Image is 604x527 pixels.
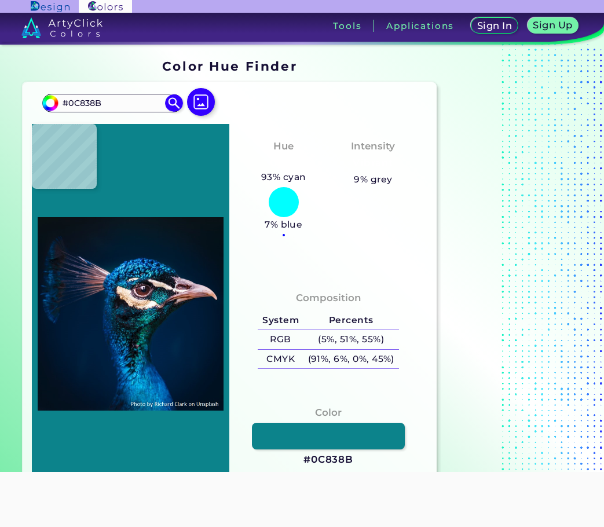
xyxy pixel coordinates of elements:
[91,472,513,524] iframe: Advertisement
[187,88,215,116] img: icon picture
[386,21,454,30] h3: Applications
[530,19,576,33] a: Sign Up
[265,156,302,170] h3: Cyan
[296,290,361,306] h4: Composition
[473,19,515,33] a: Sign In
[479,21,510,30] h5: Sign In
[273,138,294,155] h4: Hue
[303,350,399,369] h5: (91%, 6%, 0%, 45%)
[260,217,307,232] h5: 7% blue
[351,138,395,155] h4: Intensity
[258,350,303,369] h5: CMYK
[303,330,399,349] h5: (5%, 51%, 55%)
[354,172,392,187] h5: 9% grey
[162,57,297,75] h1: Color Hue Finder
[348,156,398,170] h3: Vibrant
[303,453,353,467] h3: #0C838B
[303,311,399,330] h5: Percents
[258,311,303,330] h5: System
[333,21,361,30] h3: Tools
[21,17,103,38] img: logo_artyclick_colors_white.svg
[58,95,166,111] input: type color..
[258,330,303,349] h5: RGB
[38,130,224,498] img: img_pavlin.jpg
[315,404,342,421] h4: Color
[31,1,69,12] img: ArtyClick Design logo
[165,94,182,112] img: icon search
[441,55,586,518] iframe: Advertisement
[535,21,571,30] h5: Sign Up
[257,170,310,185] h5: 93% cyan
